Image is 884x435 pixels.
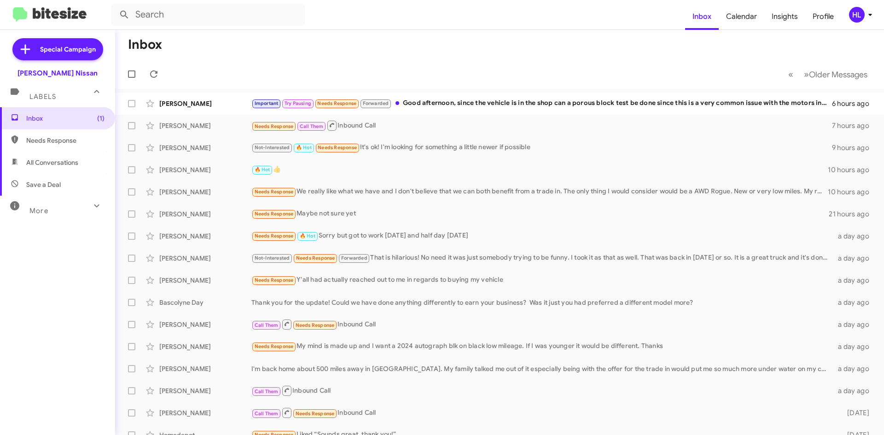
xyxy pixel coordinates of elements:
div: Good afternoon, since the vehicle is in the shop can a porous block test be done since this is a ... [251,98,832,109]
div: a day ago [832,232,877,241]
div: That is hilarious! No need it was just somebody trying to be funny. I took it as that as well. Th... [251,253,832,263]
div: [PERSON_NAME] [159,232,251,241]
div: a day ago [832,276,877,285]
span: Needs Response [255,343,294,349]
button: HL [841,7,874,23]
button: Previous [783,65,799,84]
span: Forwarded [339,254,369,263]
span: Needs Response [255,277,294,283]
span: Inbox [26,114,105,123]
div: [PERSON_NAME] Nissan [17,69,98,78]
div: HL [849,7,865,23]
span: Labels [29,93,56,101]
span: Not-Interested [255,255,290,261]
span: Important [255,100,279,106]
div: a day ago [832,342,877,351]
div: a day ago [832,254,877,263]
div: I'm back home about 500 miles away in [GEOGRAPHIC_DATA]. My family talked me out of it especially... [251,364,832,373]
div: [PERSON_NAME] [159,342,251,351]
div: [PERSON_NAME] [159,364,251,373]
div: [DATE] [832,408,877,418]
div: a day ago [832,298,877,307]
div: a day ago [832,364,877,373]
span: Forwarded [361,99,391,108]
div: 10 hours ago [828,187,877,197]
a: Inbox [685,3,719,30]
div: 7 hours ago [832,121,877,130]
div: [PERSON_NAME] [159,165,251,174]
span: Call Them [300,123,324,129]
div: Y'all had actually reached out to me in regards to buying my vehicle [251,275,832,285]
span: Needs Response [255,211,294,217]
span: Needs Response [296,255,335,261]
span: Needs Response [296,322,335,328]
div: We really like what we have and I don't believe that we can both benefit from a trade in. The onl... [251,186,828,197]
div: Bascolyne Day [159,298,251,307]
span: Call Them [255,322,279,328]
span: 🔥 Hot [296,145,312,151]
span: Needs Response [255,123,294,129]
a: Calendar [719,3,764,30]
div: Inbound Call [251,385,832,396]
div: [PERSON_NAME] [159,254,251,263]
span: Save a Deal [26,180,61,189]
div: Sorry but got to work [DATE] and half day [DATE] [251,231,832,241]
span: 🔥 Hot [300,233,315,239]
div: [PERSON_NAME] [159,386,251,395]
span: Needs Response [318,145,357,151]
div: Inbound Call [251,407,832,418]
span: » [804,69,809,80]
span: (1) [97,114,105,123]
span: Needs Response [296,411,335,417]
a: Insights [764,3,805,30]
a: Profile [805,3,841,30]
div: Thank you for the update! Could we have done anything differently to earn your business? Was it j... [251,298,832,307]
span: Needs Response [255,233,294,239]
div: a day ago [832,320,877,329]
span: All Conversations [26,158,78,167]
span: 🔥 Hot [255,167,270,173]
div: 9 hours ago [832,143,877,152]
span: Needs Response [255,189,294,195]
div: [PERSON_NAME] [159,187,251,197]
div: [PERSON_NAME] [159,209,251,219]
span: More [29,207,48,215]
span: Special Campaign [40,45,96,54]
span: Needs Response [317,100,356,106]
input: Search [111,4,305,26]
h1: Inbox [128,37,162,52]
div: [PERSON_NAME] [159,121,251,130]
div: 6 hours ago [832,99,877,108]
div: My mind is made up and I want a 2024 autograph blk on black low mileage. If I was younger it woul... [251,341,832,352]
div: [PERSON_NAME] [159,408,251,418]
div: [PERSON_NAME] [159,320,251,329]
div: It's ok! I'm looking for something a little newer if possible [251,142,832,153]
div: 21 hours ago [829,209,877,219]
div: 👍 [251,164,828,175]
span: Call Them [255,411,279,417]
div: Inbound Call [251,319,832,330]
div: 10 hours ago [828,165,877,174]
span: Needs Response [26,136,105,145]
nav: Page navigation example [783,65,873,84]
div: Inbound Call [251,120,832,131]
button: Next [798,65,873,84]
div: [PERSON_NAME] [159,99,251,108]
span: « [788,69,793,80]
span: Call Them [255,389,279,394]
div: [PERSON_NAME] [159,276,251,285]
span: Try Pausing [285,100,311,106]
div: [PERSON_NAME] [159,143,251,152]
div: a day ago [832,386,877,395]
a: Special Campaign [12,38,103,60]
span: Older Messages [809,70,867,80]
span: Not-Interested [255,145,290,151]
div: Maybe not sure yet [251,209,829,219]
